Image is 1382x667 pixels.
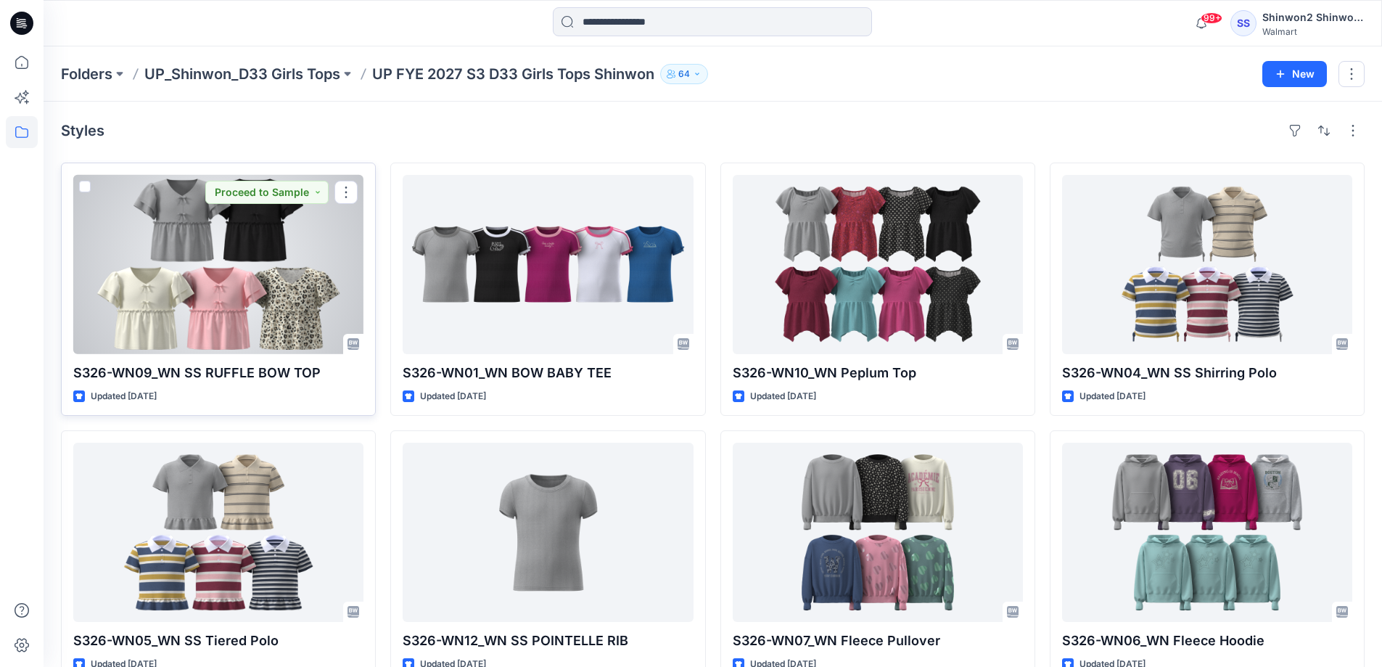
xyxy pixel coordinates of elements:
p: S326-WN10_WN Peplum Top [733,363,1023,383]
a: Folders [61,64,112,84]
p: UP FYE 2027 S3 D33 Girls Tops Shinwon [372,64,654,84]
div: SS [1230,10,1256,36]
p: Updated [DATE] [1079,389,1146,404]
p: S326-WN05_WN SS Tiered Polo [73,631,363,651]
a: S326-WN05_WN SS Tiered Polo [73,443,363,622]
p: S326-WN07_WN Fleece Pullover [733,631,1023,651]
a: S326-WN04_WN SS Shirring Polo [1062,175,1352,354]
a: S326-WN10_WN Peplum Top [733,175,1023,354]
a: S326-WN06_WN Fleece Hoodie [1062,443,1352,622]
button: New [1262,61,1327,87]
p: Updated [DATE] [420,389,486,404]
p: S326-WN12_WN SS POINTELLE RIB [403,631,693,651]
p: 64 [678,66,690,82]
span: 99+ [1201,12,1222,24]
p: S326-WN09_WN SS RUFFLE BOW TOP [73,363,363,383]
p: S326-WN04_WN SS Shirring Polo [1062,363,1352,383]
p: Updated [DATE] [91,389,157,404]
button: 64 [660,64,708,84]
p: S326-WN01_WN BOW BABY TEE [403,363,693,383]
a: S326-WN12_WN SS POINTELLE RIB [403,443,693,622]
a: S326-WN01_WN BOW BABY TEE [403,175,693,354]
div: Walmart [1262,26,1364,37]
a: S326-WN07_WN Fleece Pullover [733,443,1023,622]
p: S326-WN06_WN Fleece Hoodie [1062,631,1352,651]
div: Shinwon2 Shinwon2 [1262,9,1364,26]
a: S326-WN09_WN SS RUFFLE BOW TOP [73,175,363,354]
h4: Styles [61,122,104,139]
p: Updated [DATE] [750,389,816,404]
a: UP_Shinwon_D33 Girls Tops [144,64,340,84]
